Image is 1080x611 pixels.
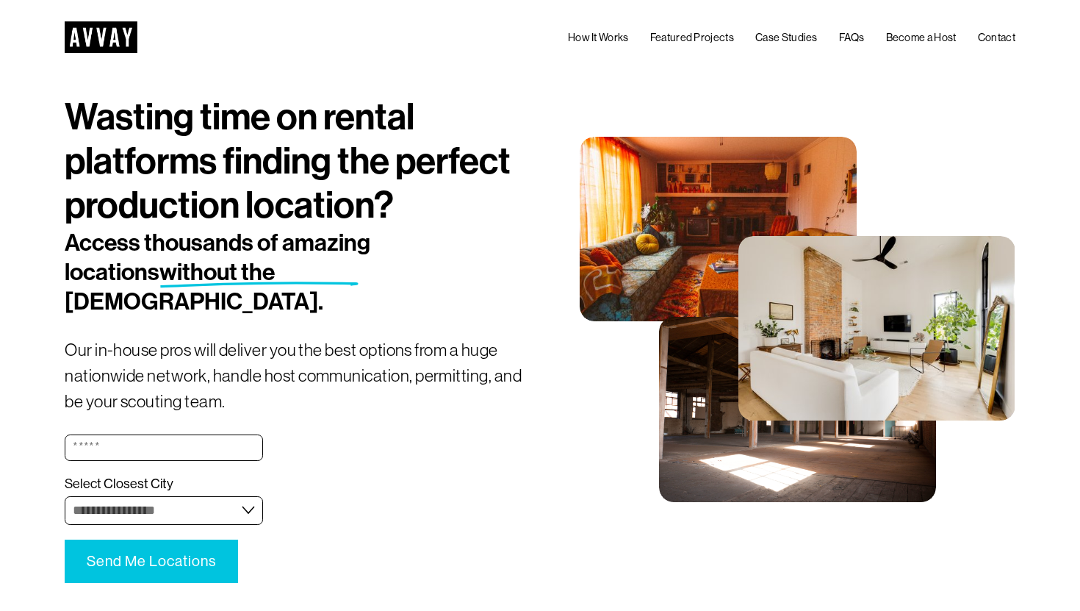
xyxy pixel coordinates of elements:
img: AVVAY - The First Nationwide Location Scouting Co. [65,21,137,53]
a: FAQs [839,29,864,48]
h2: Access thousands of amazing locations [65,228,461,317]
p: Our in-house pros will deliver you the best options from a huge nationwide network, handle host c... [65,337,540,415]
span: without the [DEMOGRAPHIC_DATA]. [65,258,323,315]
a: Become a Host [886,29,957,48]
a: Contact [978,29,1015,48]
a: Featured Projects [650,29,734,48]
select: Select Closest City [65,496,263,525]
span: Select Closest City [65,476,173,493]
button: Send Me LocationsSend Me Locations [65,540,238,583]
a: How It Works [568,29,628,48]
a: Case Studies [755,29,817,48]
h1: Wasting time on rental platforms finding the perfect production location? [65,96,540,228]
span: Send Me Locations [87,553,216,570]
